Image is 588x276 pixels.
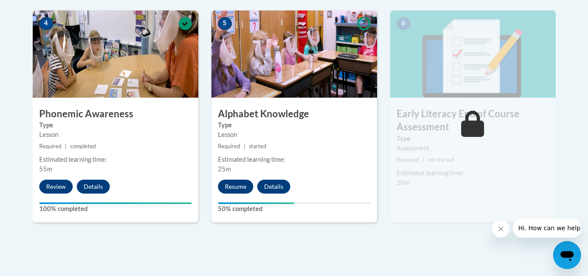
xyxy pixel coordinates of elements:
span: started [249,143,266,150]
label: Type [397,134,549,143]
button: Resume [218,180,253,194]
span: 5 [218,17,232,30]
span: | [244,143,245,150]
div: Assessment [397,143,549,153]
button: Details [77,180,110,194]
div: Lesson [218,130,370,140]
iframe: Close message [492,220,510,238]
h3: Alphabet Knowledge [211,107,377,121]
iframe: Message from company [513,218,581,238]
span: not started [428,157,454,163]
div: Your progress [39,202,192,204]
label: 50% completed [218,204,370,214]
iframe: Button to launch messaging window [553,241,581,269]
span: 20m [397,179,410,186]
img: Course Image [211,10,377,98]
label: 100% completed [39,204,192,214]
span: completed [70,143,96,150]
h3: Phonemic Awareness [33,107,198,121]
h3: Early Literacy End of Course Assessment [390,107,556,134]
label: Type [218,120,370,130]
span: Hi. How can we help? [5,6,71,13]
button: Review [39,180,73,194]
img: Course Image [390,10,556,98]
label: Type [39,120,192,130]
div: Estimated learning time: [39,155,192,164]
span: Required [397,157,419,163]
div: Your progress [218,202,294,204]
span: 55m [39,165,52,173]
span: Required [39,143,61,150]
span: | [65,143,67,150]
img: Course Image [33,10,198,98]
span: 6 [397,17,411,30]
div: Estimated learning time: [218,155,370,164]
button: Details [257,180,290,194]
span: 4 [39,17,53,30]
span: 25m [218,165,231,173]
div: Estimated learning time: [397,168,549,178]
div: Lesson [39,130,192,140]
span: Required [218,143,240,150]
span: | [422,157,424,163]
